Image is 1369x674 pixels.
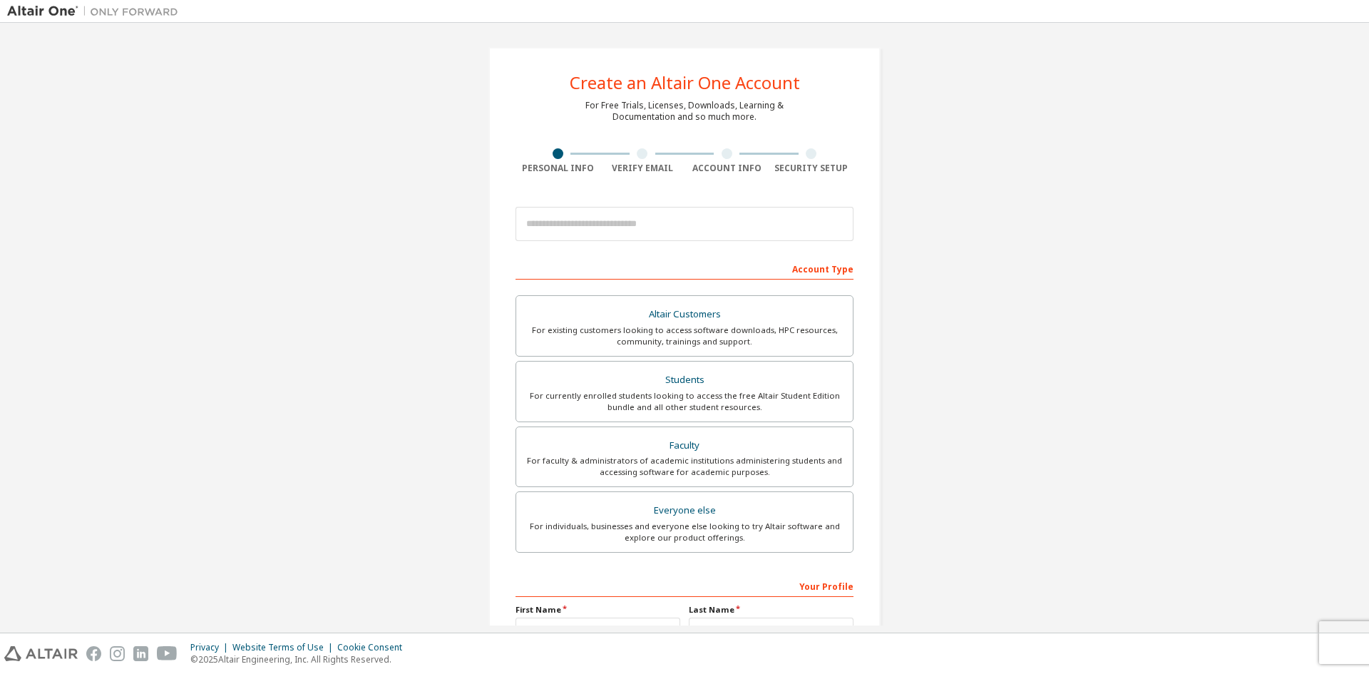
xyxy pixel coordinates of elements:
[684,163,769,174] div: Account Info
[337,642,411,653] div: Cookie Consent
[110,646,125,661] img: instagram.svg
[769,163,854,174] div: Security Setup
[7,4,185,19] img: Altair One
[570,74,800,91] div: Create an Altair One Account
[525,501,844,521] div: Everyone else
[232,642,337,653] div: Website Terms of Use
[133,646,148,661] img: linkedin.svg
[689,604,853,616] label: Last Name
[600,163,685,174] div: Verify Email
[157,646,178,661] img: youtube.svg
[516,604,680,616] label: First Name
[516,574,853,597] div: Your Profile
[525,305,844,325] div: Altair Customers
[190,653,411,665] p: © 2025 Altair Engineering, Inc. All Rights Reserved.
[525,370,844,390] div: Students
[525,436,844,456] div: Faculty
[516,257,853,280] div: Account Type
[525,390,844,413] div: For currently enrolled students looking to access the free Altair Student Edition bundle and all ...
[585,100,784,123] div: For Free Trials, Licenses, Downloads, Learning & Documentation and so much more.
[525,325,844,347] div: For existing customers looking to access software downloads, HPC resources, community, trainings ...
[86,646,101,661] img: facebook.svg
[525,455,844,478] div: For faculty & administrators of academic institutions administering students and accessing softwa...
[525,521,844,543] div: For individuals, businesses and everyone else looking to try Altair software and explore our prod...
[4,646,78,661] img: altair_logo.svg
[190,642,232,653] div: Privacy
[516,163,600,174] div: Personal Info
